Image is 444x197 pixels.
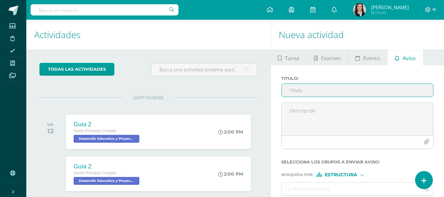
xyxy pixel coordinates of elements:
span: Estructura [325,173,357,177]
div: 2:00 PM [218,171,243,177]
div: [object Object] [316,172,366,177]
span: Mi Perfil [371,10,409,15]
span: Desarrollo Educativo y Proyecto de Vida 'A' [74,135,139,143]
a: Tarea [271,50,306,65]
span: Sexto Primaria Complementaria [74,171,123,175]
div: VIE [47,122,54,127]
a: Aviso [387,50,423,65]
span: Tarea [285,50,299,66]
label: Selecciona los grupos a enviar aviso : [281,160,433,164]
input: Busca un usuario... [31,4,178,15]
a: Evento [348,50,387,65]
span: [PERSON_NAME] [371,4,409,11]
img: d0921a25bd0d339a1fefe8a8dabbe108.png [353,3,366,16]
a: Examen [307,50,348,65]
h1: Nueva actividad [279,20,436,50]
span: Sexto Primaria Complementaria [74,129,123,133]
span: Aviso [403,50,416,66]
span: Evento [363,50,380,66]
div: Guía 2 [74,163,141,170]
label: Titulo : [281,76,433,81]
span: Desarrollo Educativo y Proyecto de Vida 'B' [74,177,139,185]
input: Busca una actividad próxima aquí... [151,63,257,76]
a: todas las Actividades [39,63,114,76]
div: 12 [47,127,54,135]
h1: Actividades [34,20,263,50]
div: 2:00 PM [218,129,243,135]
input: Ej. Primero primaria [282,183,420,195]
span: Búsqueda por : [281,173,313,177]
div: Guía 2 [74,121,141,128]
span: Examen [321,50,341,66]
span: SEPTIEMBRE [123,95,174,101]
input: Titulo [282,84,433,97]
